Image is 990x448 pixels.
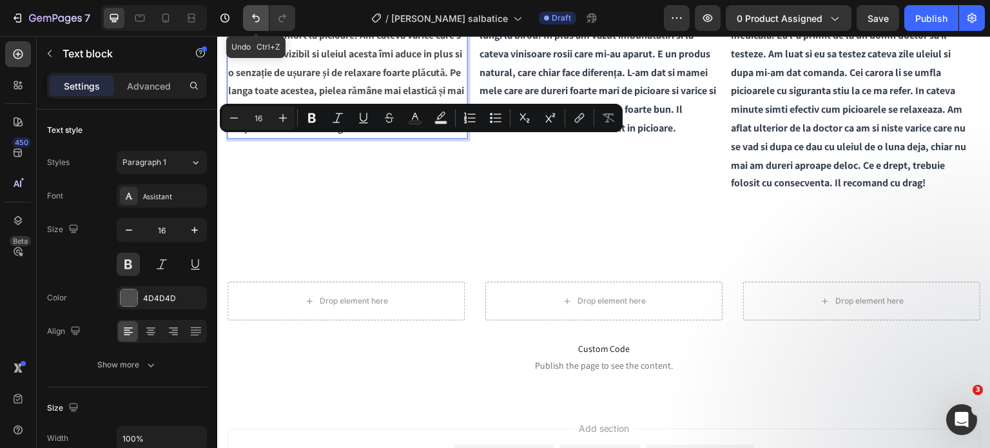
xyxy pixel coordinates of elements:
[915,12,947,25] div: Publish
[385,12,389,25] span: /
[360,260,429,270] div: Drop element here
[220,104,623,132] div: Editor contextual toolbar
[5,5,96,31] button: 7
[726,5,851,31] button: 0 product assigned
[47,157,70,168] div: Styles
[117,151,207,174] button: Paragraph 1
[47,353,207,376] button: Show more
[47,124,82,136] div: Text style
[102,260,171,270] div: Drop element here
[356,385,418,399] span: Add section
[127,79,171,93] p: Advanced
[63,46,172,61] p: Text block
[904,5,958,31] button: Publish
[47,292,67,304] div: Color
[47,400,81,417] div: Size
[857,5,899,31] button: Save
[143,191,204,202] div: Assistant
[97,358,157,371] div: Show more
[64,79,100,93] p: Settings
[47,323,83,340] div: Align
[84,10,90,26] p: 7
[10,323,763,336] span: Publish the page to see the content.
[946,404,977,435] iframe: Intercom live chat
[122,157,166,168] span: Paragraph 1
[243,5,295,31] div: Undo/Redo
[391,12,508,25] span: [PERSON_NAME] salbatice
[47,190,63,202] div: Font
[868,13,889,24] span: Save
[47,433,68,444] div: Width
[143,293,204,304] div: 4D4D4D
[217,36,990,448] iframe: Design area
[552,12,571,24] span: Draft
[10,236,31,246] div: Beta
[973,385,983,395] span: 3
[47,221,81,239] div: Size
[12,137,31,148] div: 450
[737,12,822,25] span: 0 product assigned
[618,260,686,270] div: Drop element here
[10,305,763,320] span: Custom Code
